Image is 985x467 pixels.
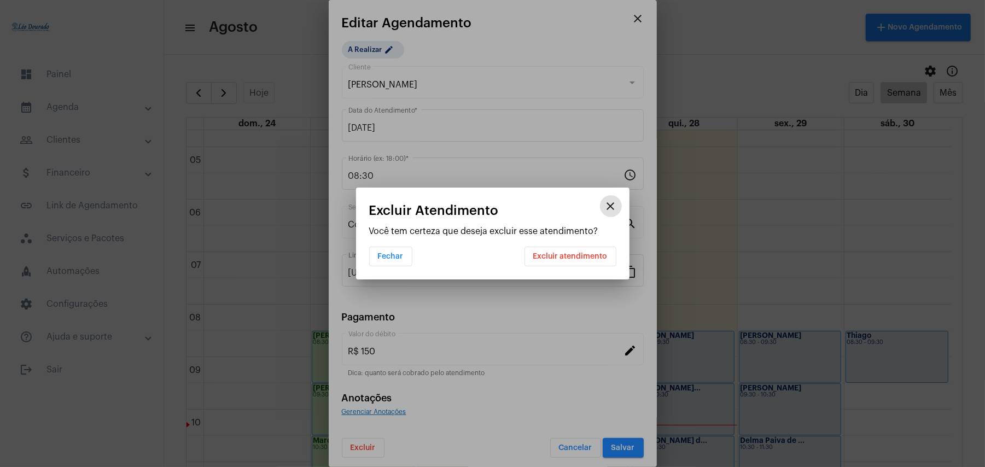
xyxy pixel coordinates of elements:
button: Fechar [369,247,412,266]
span: Fechar [378,253,404,260]
mat-icon: close [604,200,617,213]
p: Você tem certeza que deseja excluir esse atendimento? [369,226,616,236]
button: Excluir atendimento [524,247,616,266]
span: Excluir atendimento [533,253,608,260]
span: Excluir Atendimento [369,203,499,218]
